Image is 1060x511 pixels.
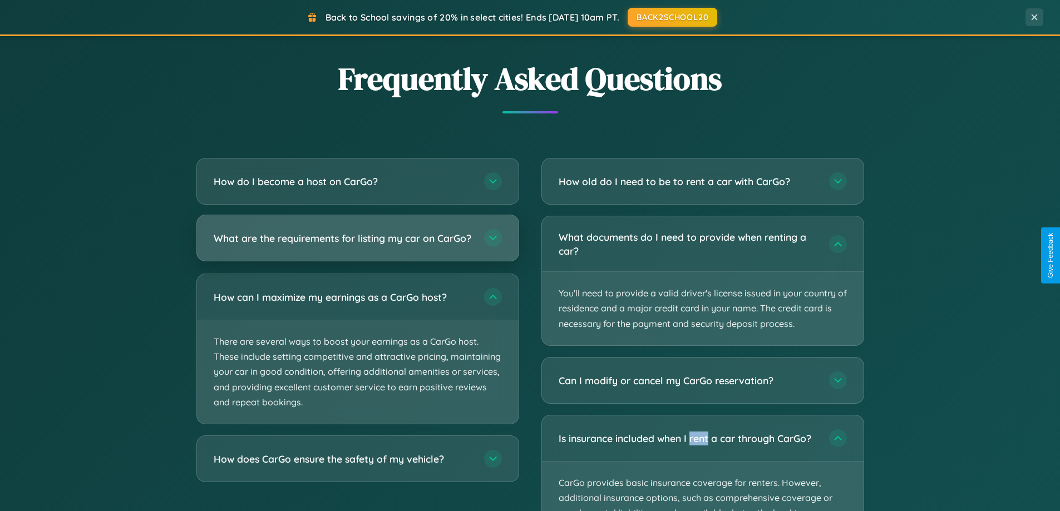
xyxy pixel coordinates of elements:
h3: How old do I need to be to rent a car with CarGo? [559,175,818,188]
p: There are several ways to boost your earnings as a CarGo host. These include setting competitive ... [197,320,519,424]
h3: Is insurance included when I rent a car through CarGo? [559,431,818,445]
h3: Can I modify or cancel my CarGo reservation? [559,374,818,388]
p: You'll need to provide a valid driver's license issued in your country of residence and a major c... [542,272,864,345]
span: Back to School savings of 20% in select cities! Ends [DATE] 10am PT. [326,12,619,23]
h2: Frequently Asked Questions [196,57,864,100]
button: BACK2SCHOOL20 [628,8,717,27]
h3: What are the requirements for listing my car on CarGo? [214,231,473,245]
h3: How does CarGo ensure the safety of my vehicle? [214,452,473,466]
h3: How do I become a host on CarGo? [214,175,473,188]
h3: How can I maximize my earnings as a CarGo host? [214,290,473,304]
h3: What documents do I need to provide when renting a car? [559,230,818,257]
div: Give Feedback [1047,233,1054,278]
